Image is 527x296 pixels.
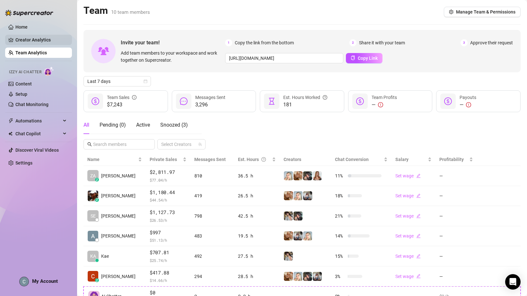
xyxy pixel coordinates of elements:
span: search [87,142,92,147]
img: Roux️‍ [284,191,293,200]
td: — [435,166,477,186]
div: 36.5 h [238,172,276,179]
span: 3 % [335,273,345,280]
span: Profitability [439,157,464,162]
img: Raven [284,252,293,261]
div: Est. Hours [238,156,271,163]
span: Add team members to your workspace and work together on Supercreator. [121,49,223,64]
span: 10 team members [111,9,150,15]
div: Pending ( 0 ) [100,121,126,129]
img: Megan [294,272,303,281]
span: KA [90,253,96,260]
img: ANDREA [294,231,303,240]
span: $ 77.04 /h [150,177,187,183]
span: team [198,142,202,146]
span: $ 14.66 /h [150,277,187,283]
span: 18 % [335,192,345,199]
a: Set wageedit [395,274,421,279]
span: Izzy AI Chatter [9,69,41,75]
img: Roux️‍ [294,171,303,180]
td: — [435,206,477,226]
img: Riley [303,272,312,281]
span: Payouts [460,95,476,100]
img: Raven [284,211,293,220]
span: dollar-circle [92,97,99,105]
span: dollar-circle [356,97,364,105]
div: 798 [194,212,230,220]
div: 19.5 h [238,232,276,239]
img: Megan [294,191,303,200]
div: 294 [194,273,230,280]
input: Search members [93,141,146,148]
span: [PERSON_NAME] [101,232,136,239]
span: $997 [150,229,187,237]
a: Set wageedit [395,213,421,219]
img: Roux [313,171,322,180]
img: Riley [303,171,312,180]
span: 15 % [335,253,345,260]
a: Home [15,24,28,30]
span: 21 % [335,212,345,220]
div: 26.5 h [238,192,276,199]
a: Content [15,81,32,86]
span: setting [449,10,453,14]
td: — [435,226,477,247]
span: 1 [225,39,232,46]
a: Creator Analytics [15,35,67,45]
td: — [435,266,477,287]
td: — [435,246,477,266]
span: exclamation-circle [466,102,471,107]
span: Approve their request [470,39,513,46]
img: Riley [294,211,303,220]
span: message [180,97,188,105]
div: 419 [194,192,230,199]
div: — [372,101,397,109]
span: $2,811.97 [150,168,187,176]
div: 28.5 h [238,273,276,280]
span: $1,127.73 [150,209,187,216]
th: Name [83,153,146,166]
span: $417.88 [150,269,187,277]
span: calendar [144,79,147,83]
span: edit [416,274,421,278]
a: Team Analytics [15,50,47,55]
span: [PERSON_NAME] [101,172,136,179]
img: logo-BBDzfeDw.svg [5,10,53,16]
span: My Account [32,278,58,284]
span: Kae [101,253,109,260]
span: Chat Conversion [335,157,369,162]
a: Discover Viral Videos [15,148,59,153]
div: Team Sales [107,94,136,101]
div: z [95,278,99,282]
img: ANDREA [303,191,312,200]
span: $707.81 [150,249,187,256]
span: [PERSON_NAME] [101,212,136,220]
img: Roux️‍ [284,272,293,281]
span: Messages Sent [194,157,226,162]
a: Set wageedit [395,173,421,178]
span: $ 51.13 /h [150,237,187,243]
a: Setup [15,92,27,97]
span: $ 26.53 /h [150,217,187,223]
span: Copy Link [358,56,378,61]
img: Megan [303,231,312,240]
a: Set wageedit [395,233,421,238]
span: Invite your team! [121,39,225,47]
span: Messages Sent [195,95,225,100]
span: dollar-circle [444,97,452,105]
span: $7,243 [107,101,136,109]
div: Est. Hours Worked [283,94,327,101]
span: [PERSON_NAME] [101,273,136,280]
span: Automations [15,116,61,126]
div: 27.5 h [238,253,276,260]
span: exclamation-circle [378,102,383,107]
span: [PERSON_NAME] [101,192,136,199]
span: Share it with your team [359,39,405,46]
th: Creators [280,153,331,166]
span: Chat Copilot [15,129,61,139]
img: ANDREA [313,272,322,281]
span: 14 % [335,232,345,239]
td: — [435,186,477,206]
img: Ari Kirk [88,191,98,201]
button: Copy Link [346,53,382,63]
